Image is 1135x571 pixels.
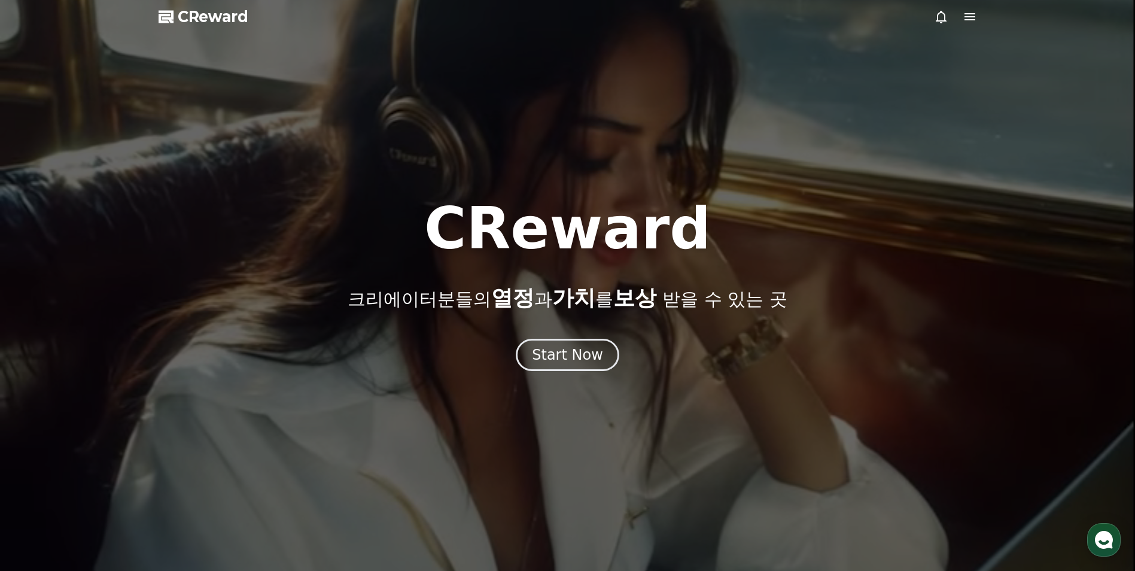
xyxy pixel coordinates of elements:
a: 대화 [79,379,154,409]
button: Start Now [516,339,619,371]
span: 홈 [38,397,45,407]
h1: CReward [424,200,711,257]
a: 홈 [4,379,79,409]
a: CReward [159,7,248,26]
div: Start Now [532,345,603,365]
a: Start Now [516,351,619,362]
span: 보상 [613,285,656,310]
a: 설정 [154,379,230,409]
span: 가치 [552,285,595,310]
span: 열정 [491,285,534,310]
p: 크리에이터분들의 과 를 받을 수 있는 곳 [348,286,787,310]
span: 설정 [185,397,199,407]
span: 대화 [109,398,124,408]
span: CReward [178,7,248,26]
